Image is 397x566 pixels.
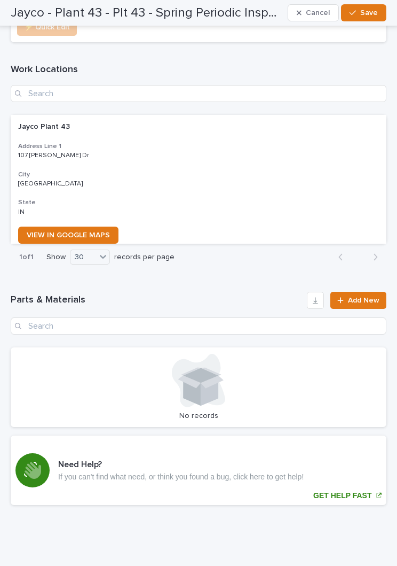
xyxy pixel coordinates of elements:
a: GET HELP FAST [11,436,386,505]
span: ⚡ Quick Edit [24,21,70,34]
p: GET HELP FAST [313,491,371,500]
span: Add New [348,297,379,304]
p: records per page [114,253,174,262]
span: Save [360,8,378,18]
p: [GEOGRAPHIC_DATA] [18,178,85,188]
h1: Parts & Materials [11,294,303,307]
h3: Need Help? [58,459,304,470]
button: ⚡ Quick Edit [17,19,77,36]
button: Cancel [288,4,339,21]
input: Search [11,85,386,102]
a: VIEW IN GOOGLE MAPS [18,227,118,244]
button: Back [330,252,358,262]
p: If you can't find what need, or think you found a bug, click here to get help! [58,472,304,482]
button: Save [341,4,386,21]
p: 107 [PERSON_NAME] Dr [18,150,91,159]
p: 1 of 1 [11,244,42,270]
a: Add New [330,292,386,309]
a: Jayco Plant 43Jayco Plant 43 Address Line 1107 [PERSON_NAME] Dr107 [PERSON_NAME] Dr City[GEOGRAPH... [11,115,386,244]
button: Next [358,252,386,262]
h2: Jayco - Plant 43 - Plt 43 - Spring Periodic Inspection 2025 [11,5,283,21]
div: 30 [70,251,96,263]
p: No records [17,412,380,421]
span: VIEW IN GOOGLE MAPS [27,231,110,239]
h3: State [18,198,379,207]
p: Show [46,253,66,262]
span: Cancel [306,8,330,18]
h1: Work Locations [11,64,386,76]
h3: Address Line 1 [18,142,379,151]
input: Search [11,317,386,335]
h3: City [18,170,379,179]
p: Jayco Plant 43 [18,120,72,131]
p: IN [18,206,27,216]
